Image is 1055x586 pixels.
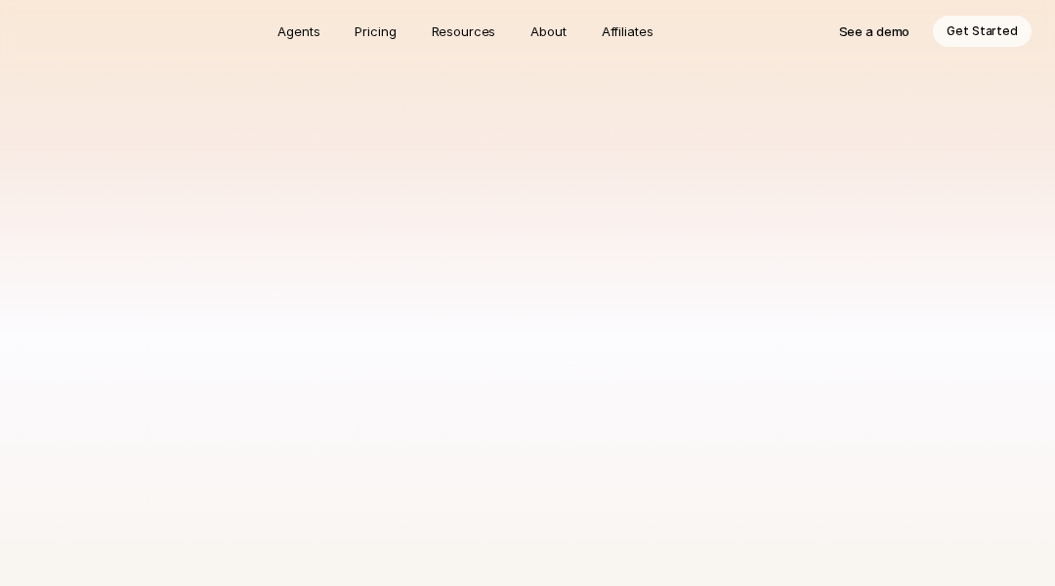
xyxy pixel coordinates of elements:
input: Enter your name [254,190,801,234]
p: Affiliates [602,21,654,41]
a: Get Started [933,16,1032,47]
p: Get Started [947,21,1018,41]
a: Agents [266,16,331,47]
p: See a demo [839,21,910,41]
p: Agents [277,21,319,41]
a: About [519,16,577,47]
h1: Get Started [190,42,865,89]
input: Enter your email address [254,248,801,292]
p: Resources [432,21,496,41]
p: Pricing [355,21,396,41]
a: Resources [420,16,508,47]
a: Affiliates [590,16,665,47]
p: Describe a workflow of yours that needs to be automated and we'll connect you to our CEO, [PERSON... [254,112,801,163]
a: Pricing [343,16,407,47]
input: Submit [254,430,801,474]
a: See a demo [825,16,924,47]
p: About [530,21,566,41]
